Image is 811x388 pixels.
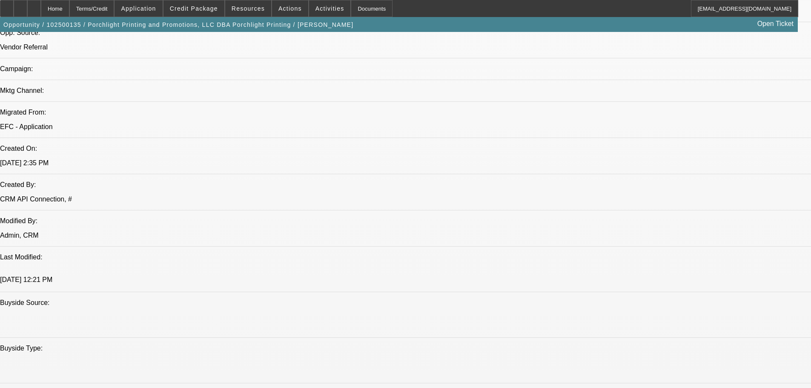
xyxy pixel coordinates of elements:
[232,5,265,12] span: Resources
[170,5,218,12] span: Credit Package
[3,21,353,28] span: Opportunity / 102500135 / Porchlight Printing and Promotions, LLC DBA Porchlight Printing / [PERS...
[272,0,308,17] button: Actions
[225,0,271,17] button: Resources
[315,5,344,12] span: Activities
[115,0,162,17] button: Application
[278,5,302,12] span: Actions
[163,0,224,17] button: Credit Package
[309,0,351,17] button: Activities
[754,17,797,31] a: Open Ticket
[121,5,156,12] span: Application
